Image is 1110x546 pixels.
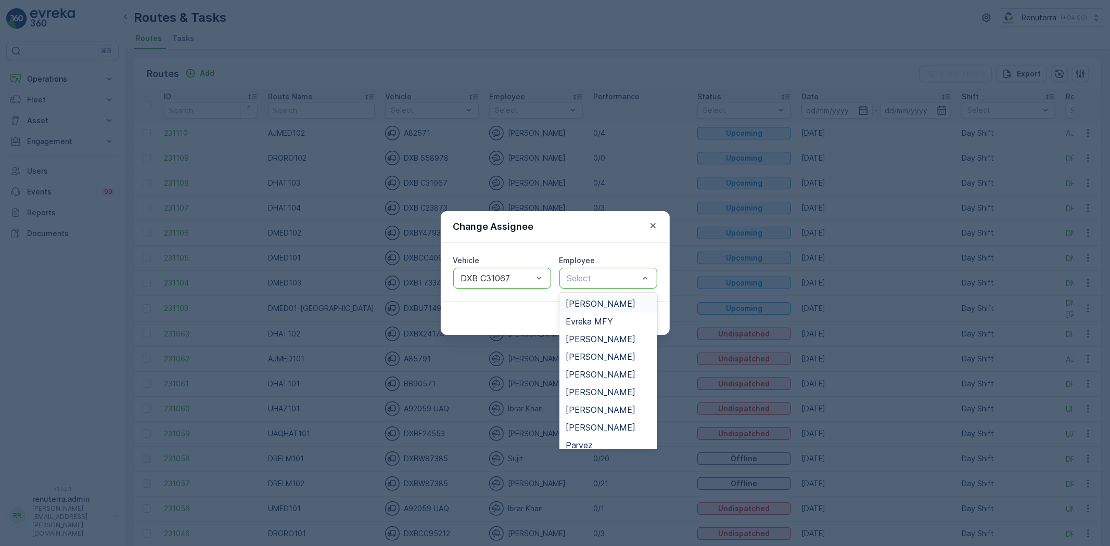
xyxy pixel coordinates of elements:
span: [PERSON_NAME] [566,387,635,397]
label: Vehicle [453,256,480,265]
label: Employee [559,256,595,265]
span: [PERSON_NAME] [566,334,635,344]
span: [PERSON_NAME] [566,423,635,432]
span: [PERSON_NAME] [566,405,635,414]
span: [PERSON_NAME] [566,299,635,308]
span: Parvez [566,440,593,450]
span: Evreka MFY [566,317,613,326]
span: [PERSON_NAME] [566,370,635,379]
p: Change Assignee [453,219,534,234]
p: Select [567,272,639,284]
span: [PERSON_NAME] [566,352,635,361]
